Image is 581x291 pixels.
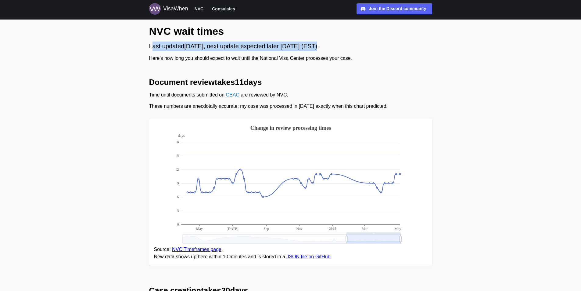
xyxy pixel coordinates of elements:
[296,227,303,231] text: Nov
[209,5,238,13] button: Consulates
[149,55,432,62] div: Here’s how long you should expect to wait until the National Visa Center processes your case.
[369,5,426,12] div: Join the Discord community
[177,222,179,227] text: 0
[178,133,185,138] text: days
[149,3,188,15] a: Logo for VisaWhen VisaWhen
[250,125,331,131] text: Change in review processing times
[177,195,179,199] text: 6
[227,227,238,231] text: [DATE]
[149,42,432,51] div: Last updated [DATE] , next update expected later [DATE] (EST).
[177,181,179,185] text: 9
[357,3,432,14] a: Join the Discord community
[195,5,204,13] span: NVC
[264,227,269,231] text: Sep
[196,227,203,231] text: May
[149,3,161,15] img: Logo for VisaWhen
[361,227,368,231] text: Mar
[149,77,432,88] h2: Document review takes 11 days
[175,154,179,158] text: 15
[286,254,330,259] a: JSON file on GitHub
[149,24,432,38] h1: NVC wait times
[163,5,188,13] div: VisaWhen
[175,167,179,172] text: 12
[394,227,401,231] text: May
[177,209,179,213] text: 3
[149,103,432,110] div: These numbers are anecdotally accurate: my case was processed in [DATE] exactly when this chart p...
[154,246,427,261] figcaption: Source: . New data shows up here within 10 minutes and is stored in a .
[212,5,235,13] span: Consulates
[175,140,179,144] text: 18
[226,92,239,97] a: CEAC
[192,5,206,13] button: NVC
[149,91,432,99] div: Time until documents submitted on are reviewed by NVC.
[329,227,336,231] text: 2025
[172,247,221,252] a: NVC Timeframes page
